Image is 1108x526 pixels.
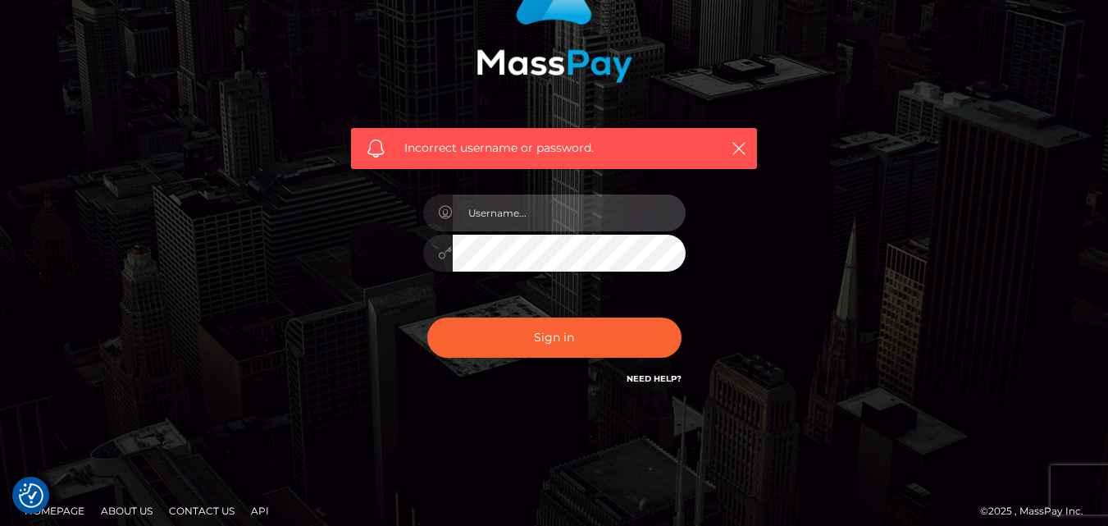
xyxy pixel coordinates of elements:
input: Username... [453,194,686,231]
button: Sign in [427,318,682,358]
button: Consent Preferences [19,483,43,508]
span: Incorrect username or password. [404,140,704,157]
a: Homepage [18,498,91,524]
a: About Us [94,498,159,524]
a: Need Help? [627,373,682,384]
div: © 2025 , MassPay Inc. [980,502,1096,520]
a: Contact Us [162,498,241,524]
img: Revisit consent button [19,483,43,508]
a: API [244,498,276,524]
